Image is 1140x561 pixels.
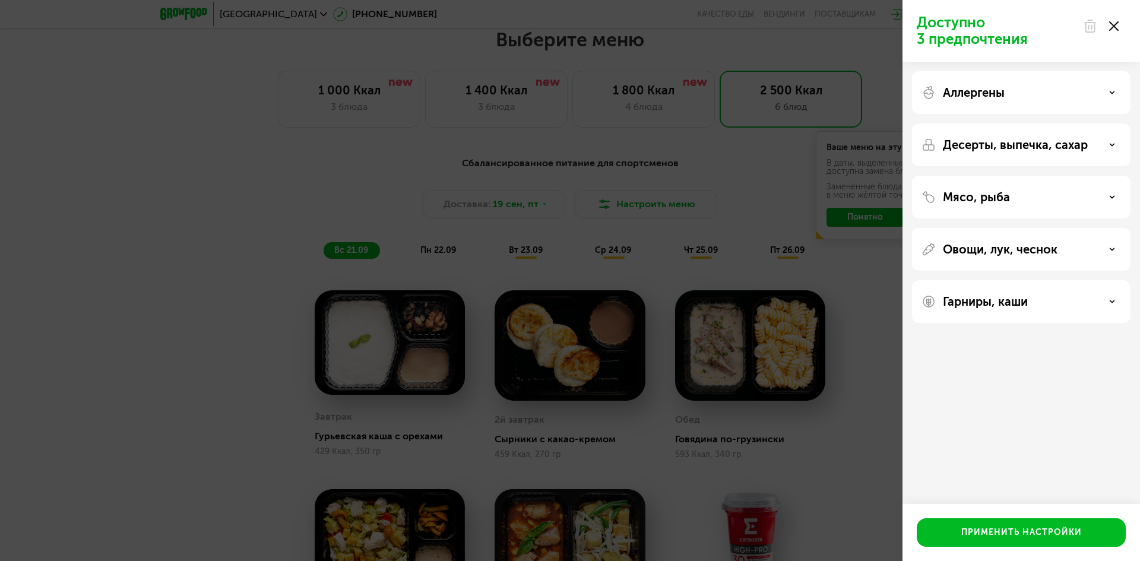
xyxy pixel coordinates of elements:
div: Применить настройки [961,527,1082,538]
button: Применить настройки [917,518,1126,547]
p: Гарниры, каши [943,294,1028,309]
p: Доступно 3 предпочтения [917,14,1076,47]
p: Мясо, рыба [943,190,1010,204]
p: Овощи, лук, чеснок [943,242,1057,256]
p: Аллергены [943,85,1005,100]
p: Десерты, выпечка, сахар [943,138,1088,152]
